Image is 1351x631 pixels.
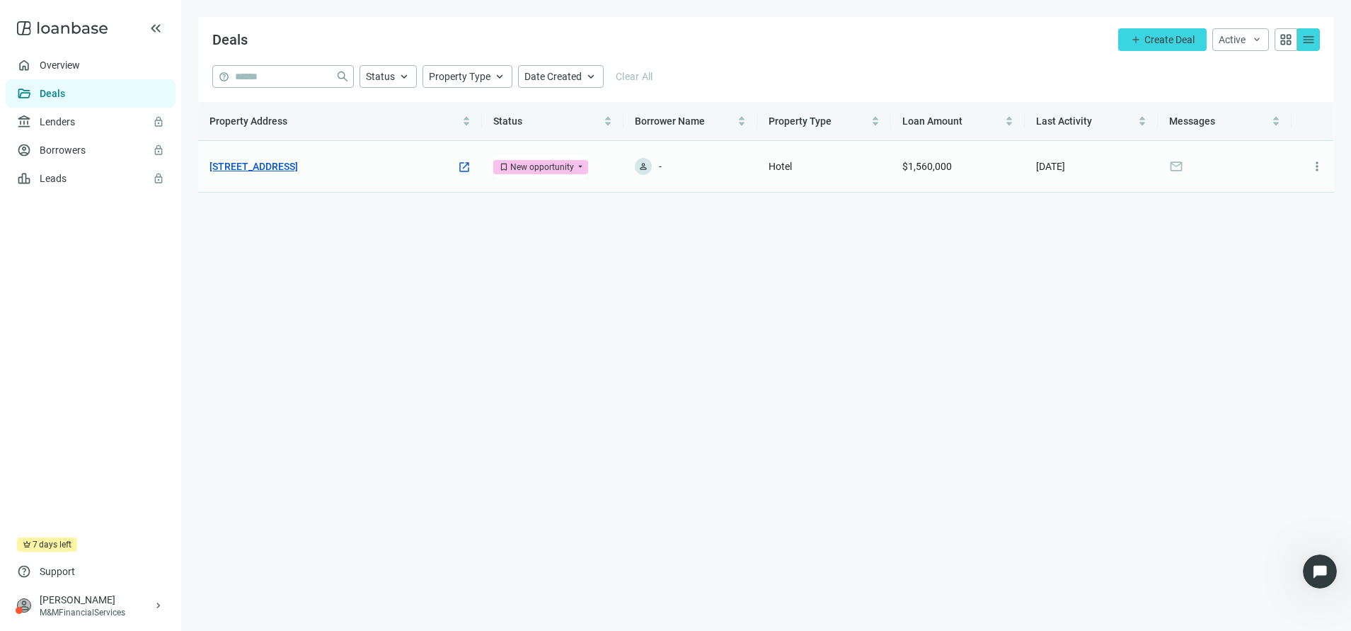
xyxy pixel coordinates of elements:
[225,456,262,484] span: neutral face reaction
[153,173,164,184] span: lock
[1301,33,1316,47] span: menu
[1169,159,1183,174] span: mail
[769,115,832,127] span: Property Type
[902,161,952,172] span: $1,560,000
[1219,34,1246,45] span: Active
[209,159,298,174] a: [STREET_ADDRESS]
[585,70,597,83] span: keyboard_arrow_up
[659,158,662,175] span: -
[1310,159,1324,174] span: more_vert
[40,593,153,607] div: [PERSON_NAME]
[769,161,792,172] span: Hotel
[1212,28,1269,51] button: Activekeyboard_arrow_down
[902,115,962,127] span: Loan Amount
[1130,34,1142,45] span: add
[23,540,31,549] span: crown
[425,6,452,33] button: Collapse window
[366,71,395,82] span: Status
[188,456,225,484] span: disappointed reaction
[219,72,229,82] span: help
[499,162,509,172] span: bookmark
[458,160,471,176] a: open_in_new
[40,607,153,618] div: M&MFinancialServices
[153,144,164,156] span: lock
[9,6,36,33] button: go back
[398,70,410,83] span: keyboard_arrow_up
[209,115,287,127] span: Property Address
[1279,33,1293,47] span: grid_view
[17,442,470,457] div: Did this answer your question?
[429,71,490,82] span: Property Type
[40,564,75,579] span: Support
[187,502,300,513] a: Open in help center
[1144,34,1195,45] span: Create Deal
[33,538,38,552] span: 7
[262,456,299,484] span: smiley reaction
[458,161,471,174] span: open_in_new
[1251,34,1263,45] span: keyboard_arrow_down
[40,59,80,71] a: Overview
[153,116,164,127] span: lock
[493,115,522,127] span: Status
[270,456,290,484] span: 😃
[524,71,582,82] span: Date Created
[452,6,478,31] div: Close
[1118,28,1207,51] button: addCreate Deal
[1036,161,1065,172] span: [DATE]
[638,161,648,171] span: person
[147,20,164,37] button: keyboard_double_arrow_left
[1036,115,1092,127] span: Last Activity
[17,598,31,613] span: person
[510,160,574,174] div: New opportunity
[153,600,164,611] span: keyboard_arrow_right
[212,31,248,48] span: Deals
[40,88,65,99] a: Deals
[39,538,71,552] span: days left
[196,456,217,484] span: 😞
[17,564,31,579] span: help
[1169,115,1215,127] span: Messages
[233,456,253,484] span: 😐
[1303,152,1331,181] button: more_vert
[493,70,506,83] span: keyboard_arrow_up
[635,115,705,127] span: Borrower Name
[609,65,660,88] button: Clear All
[1303,555,1337,589] iframe: Intercom live chat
